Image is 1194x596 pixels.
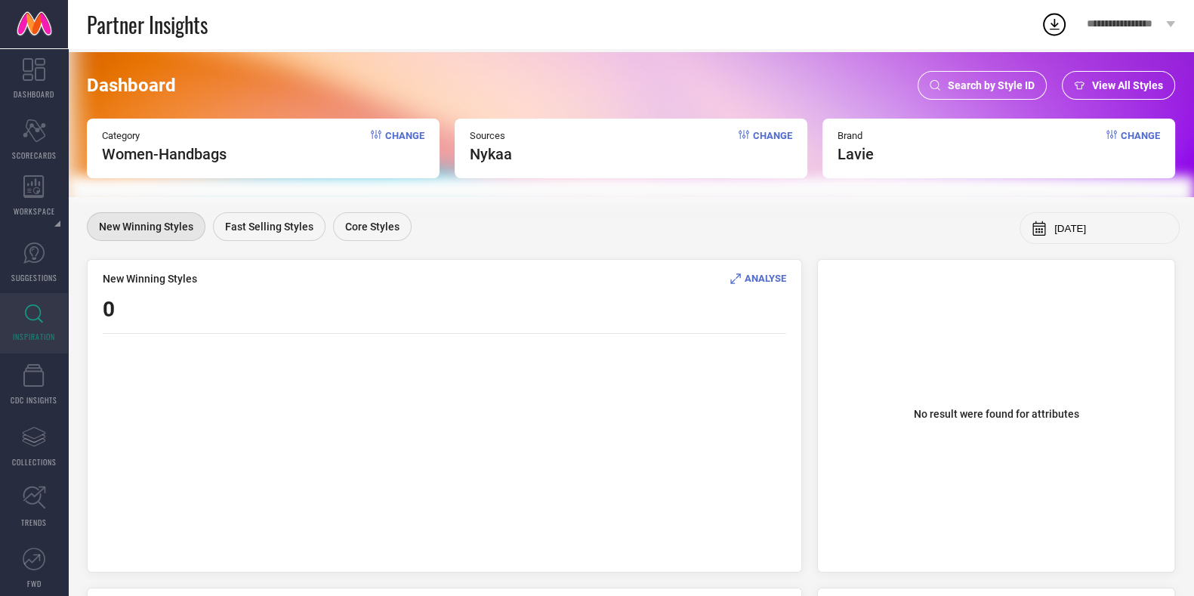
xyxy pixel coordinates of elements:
span: INSPIRATION [13,331,55,342]
span: No result were found for attributes [914,408,1079,420]
span: New Winning Styles [103,273,197,285]
span: View All Styles [1092,79,1163,91]
span: New Winning Styles [99,221,193,233]
span: Sources [470,130,512,141]
span: FWD [27,578,42,589]
span: Women-Handbags [102,145,227,163]
span: Change [385,130,424,163]
div: Analyse [730,271,786,286]
span: Category [102,130,227,141]
span: CDC INSIGHTS [11,394,57,406]
span: WORKSPACE [14,205,55,217]
span: Brand [838,130,874,141]
span: Search by Style ID [948,79,1035,91]
span: Fast Selling Styles [225,221,313,233]
span: Change [753,130,792,163]
span: TRENDS [21,517,47,528]
span: DASHBOARD [14,88,54,100]
span: Change [1121,130,1160,163]
span: Core Styles [345,221,400,233]
span: Dashboard [87,75,176,96]
span: lavie [838,145,874,163]
div: Open download list [1041,11,1068,38]
span: SCORECARDS [12,150,57,161]
span: SUGGESTIONS [11,272,57,283]
span: COLLECTIONS [12,456,57,468]
span: 0 [103,297,115,322]
span: nykaa [470,145,512,163]
span: ANALYSE [745,273,786,284]
span: Partner Insights [87,9,208,40]
input: Select month [1054,223,1168,234]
